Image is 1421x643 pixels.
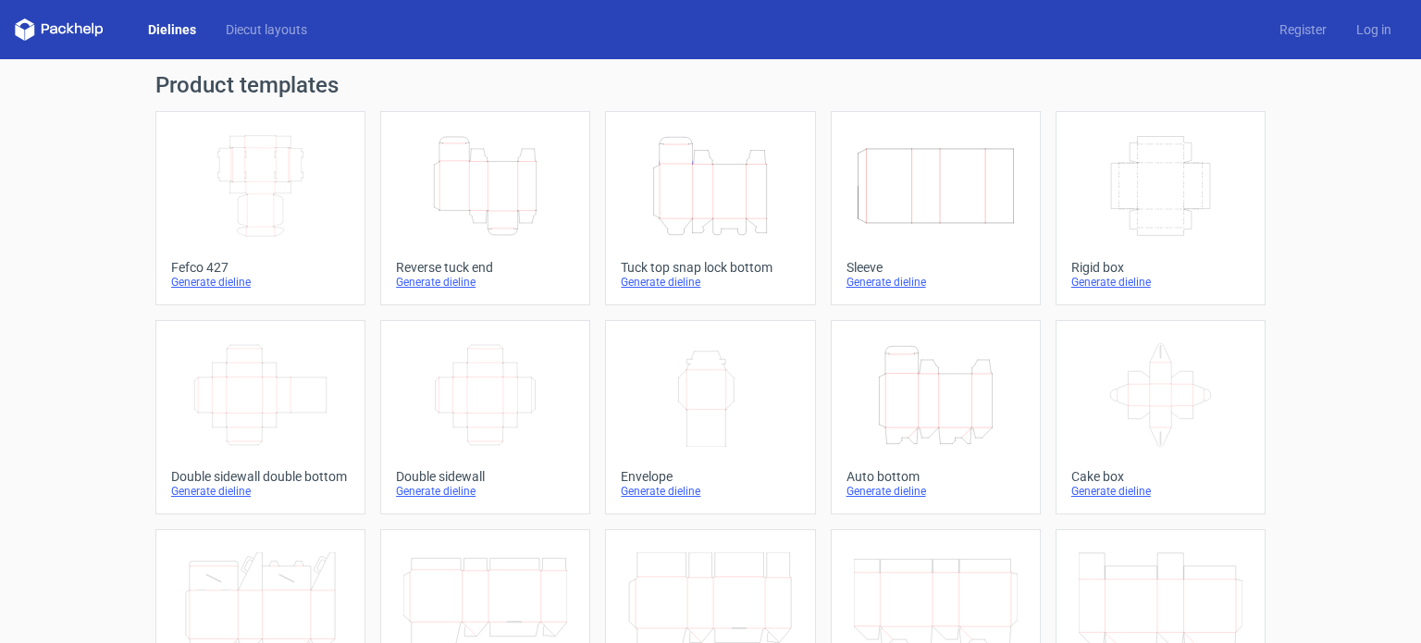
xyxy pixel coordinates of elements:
[621,469,799,484] div: Envelope
[396,469,575,484] div: Double sidewall
[846,275,1025,290] div: Generate dieline
[1071,469,1250,484] div: Cake box
[171,469,350,484] div: Double sidewall double bottom
[1056,111,1266,305] a: Rigid boxGenerate dieline
[846,484,1025,499] div: Generate dieline
[1071,260,1250,275] div: Rigid box
[1265,20,1341,39] a: Register
[831,320,1041,514] a: Auto bottomGenerate dieline
[380,320,590,514] a: Double sidewallGenerate dieline
[155,74,1266,96] h1: Product templates
[846,260,1025,275] div: Sleeve
[605,320,815,514] a: EnvelopeGenerate dieline
[211,20,322,39] a: Diecut layouts
[155,111,365,305] a: Fefco 427Generate dieline
[1056,320,1266,514] a: Cake boxGenerate dieline
[605,111,815,305] a: Tuck top snap lock bottomGenerate dieline
[831,111,1041,305] a: SleeveGenerate dieline
[846,469,1025,484] div: Auto bottom
[171,484,350,499] div: Generate dieline
[621,260,799,275] div: Tuck top snap lock bottom
[396,484,575,499] div: Generate dieline
[1071,484,1250,499] div: Generate dieline
[621,275,799,290] div: Generate dieline
[621,484,799,499] div: Generate dieline
[396,260,575,275] div: Reverse tuck end
[1341,20,1406,39] a: Log in
[155,320,365,514] a: Double sidewall double bottomGenerate dieline
[380,111,590,305] a: Reverse tuck endGenerate dieline
[1071,275,1250,290] div: Generate dieline
[396,275,575,290] div: Generate dieline
[171,260,350,275] div: Fefco 427
[133,20,211,39] a: Dielines
[171,275,350,290] div: Generate dieline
